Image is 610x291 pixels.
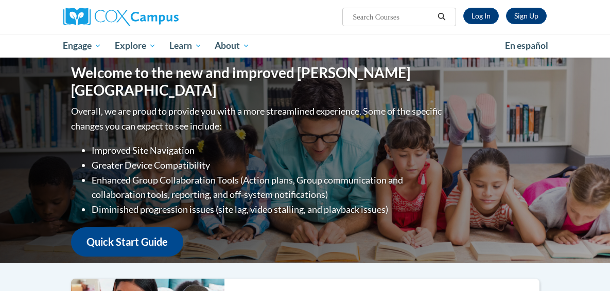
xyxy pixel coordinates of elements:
a: About [208,34,256,58]
a: En español [498,35,555,57]
span: About [215,40,250,52]
img: Cox Campus [63,8,179,26]
a: Log In [463,8,499,24]
a: Quick Start Guide [71,227,183,257]
li: Diminished progression issues (site lag, video stalling, and playback issues) [92,202,444,217]
a: Learn [163,34,208,58]
input: Search Courses [352,11,434,23]
button: Search [434,11,449,23]
span: Learn [169,40,202,52]
a: Cox Campus [63,8,214,26]
a: Explore [108,34,163,58]
span: Engage [63,40,101,52]
h1: Welcome to the new and improved [PERSON_NAME][GEOGRAPHIC_DATA] [71,64,444,99]
li: Greater Device Compatibility [92,158,444,173]
span: Explore [115,40,156,52]
a: Engage [57,34,109,58]
span: En español [505,40,548,51]
a: Register [506,8,547,24]
div: Main menu [56,34,555,58]
p: Overall, we are proud to provide you with a more streamlined experience. Some of the specific cha... [71,104,444,134]
li: Improved Site Navigation [92,143,444,158]
li: Enhanced Group Collaboration Tools (Action plans, Group communication and collaboration tools, re... [92,173,444,203]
